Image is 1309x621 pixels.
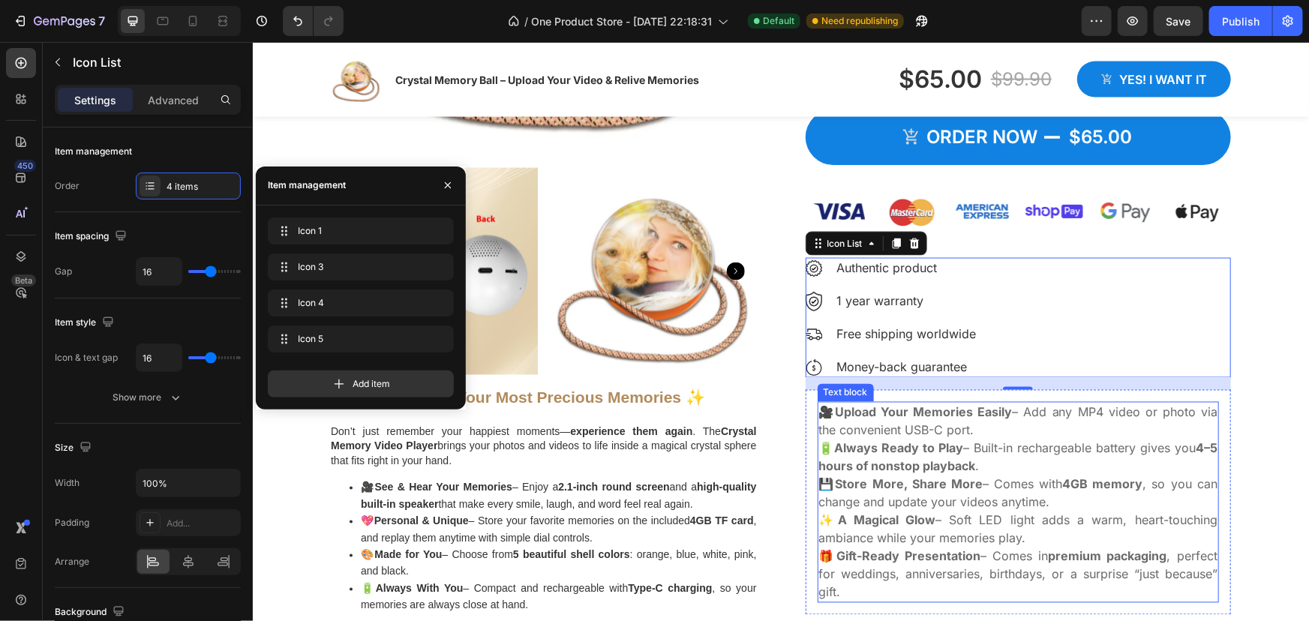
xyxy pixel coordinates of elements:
img: Alt Image [553,218,570,235]
p: 🎥 – Add any MP4 video or photo via the convenient USB-C port. [566,361,965,397]
li: 🎥 – Enjoy a and a that make every smile, laugh, and word feel real again. [108,437,504,471]
button: ORDER NOW [553,67,979,123]
div: Beta [11,274,36,286]
p: 1 year warranty [584,250,727,268]
img: Alt Image [553,147,979,192]
p: Authentic product [584,217,727,235]
img: Alt Image [553,317,570,334]
div: Add... [167,517,237,530]
p: 7 [98,12,105,30]
div: Publish [1222,13,1259,29]
strong: Always With You [123,541,211,553]
input: Auto [137,258,182,285]
p: Don’t just remember your happiest moments— . The brings your photos and videos to life inside a m... [78,383,504,427]
strong: 5 beautiful shell colors [260,507,377,519]
span: Icon 3 [298,260,418,274]
p: 🎁 – Comes in , perfect for weddings, anniversaries, birthdays, or a surprise “just because” gift. [566,505,965,559]
p: Advanced [148,92,199,108]
div: $65.00 [815,80,881,110]
span: Default [763,14,794,28]
div: 4 items [167,180,237,193]
input: Auto [137,344,182,371]
strong: Made for You [122,507,189,519]
strong: See & Hear Your Memories [122,439,260,451]
strong: premium packaging [796,507,914,522]
span: Icon 5 [298,332,418,346]
span: Need republishing [821,14,898,28]
p: Free shipping worldwide [584,283,727,301]
span: / [524,13,528,29]
p: 🔋 – Built-in rechargeable battery gives you . [566,397,965,433]
strong: Type-C charging [375,541,459,553]
div: Icon List [572,195,613,208]
div: Width [55,476,80,490]
iframe: Design area [253,42,1309,621]
li: 🎨 – Choose from : orange, blue, white, pink, and black. [108,505,504,538]
div: Show more [113,390,183,405]
strong: 2.1-inch round screen [305,439,416,451]
div: Text block [568,344,618,358]
div: Order [55,179,80,193]
p: Money-back guarantee [584,316,727,334]
li: 💖 – Store your favorite memories on the included , and replay them anytime with simple dial contr... [108,471,504,505]
div: ORDER NOW [674,82,785,109]
div: Item management [268,178,346,192]
img: Alt Image [553,250,570,269]
strong: high-quality built-in speaker [108,439,504,468]
div: Size [55,438,95,458]
strong: 4–5 hours of nonstop playback [566,399,965,432]
strong: Store More, Share More [583,435,730,450]
strong: Always Ready to Play [581,399,710,414]
img: Alt Image [553,284,570,301]
strong: Gift-Ready Presentation [584,507,728,522]
span: One Product Store - [DATE] 22:18:31 [531,13,712,29]
span: Icon 1 [298,224,418,238]
div: Icon & text gap [55,351,118,364]
h2: ✨ Relive Your Most Precious Memories ✨ [78,345,504,367]
button: Save [1154,6,1203,36]
strong: Personal & Unique [122,473,216,485]
button: Carousel Next Arrow [474,220,492,238]
strong: A Magical Glow [585,471,683,486]
strong: Upload Your Memories Easily [583,363,760,378]
li: 🔋 – Compact and rechargeable with , so your memories are always close at hand. [108,538,504,572]
div: Arrange [55,555,89,568]
strong: 4GB memory [809,435,890,450]
p: 💾 – Comes with , so you can change and update your videos anytime. [566,433,965,469]
span: Add item [353,377,390,391]
span: Icon 4 [298,296,418,310]
div: Undo/Redo [283,6,344,36]
span: Save [1166,15,1191,28]
div: 450 [14,160,36,172]
div: Padding [55,516,89,529]
p: Settings [74,92,116,108]
strong: 4GB TF card [437,473,501,485]
input: Auto [137,469,240,496]
div: Item management [55,145,132,158]
strong: experience them again [317,384,440,396]
div: Item spacing [55,226,130,247]
p: Icon List [73,53,235,71]
div: Gap [55,265,72,278]
div: Item style [55,313,117,333]
button: Publish [1209,6,1272,36]
button: 7 [6,6,112,36]
button: Show more [55,384,241,411]
p: ✨ – Soft LED light adds a warm, heart-touching ambiance while your memories play. [566,469,965,505]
